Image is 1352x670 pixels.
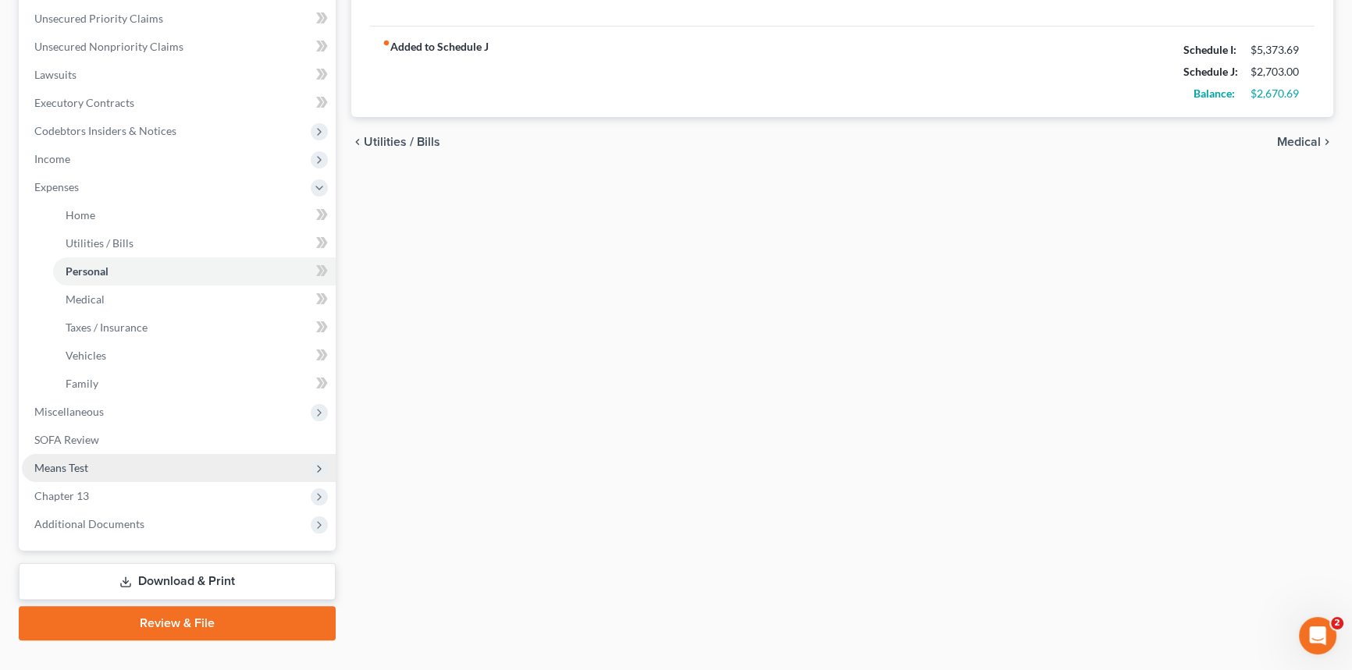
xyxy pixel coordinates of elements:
[66,208,95,222] span: Home
[1251,64,1302,80] div: $2,703.00
[53,370,336,398] a: Family
[53,201,336,229] a: Home
[382,39,489,105] strong: Added to Schedule J
[34,405,104,418] span: Miscellaneous
[53,342,336,370] a: Vehicles
[22,89,336,117] a: Executory Contracts
[34,40,183,53] span: Unsecured Nonpriority Claims
[34,461,88,474] span: Means Test
[34,433,99,446] span: SOFA Review
[34,68,76,81] span: Lawsuits
[34,489,89,502] span: Chapter 13
[1194,87,1235,100] strong: Balance:
[1321,136,1333,148] i: chevron_right
[53,314,336,342] a: Taxes / Insurance
[34,124,176,137] span: Codebtors Insiders & Notices
[1277,136,1333,148] button: Medical chevron_right
[1331,617,1343,629] span: 2
[351,136,440,148] button: chevron_left Utilities / Bills
[53,229,336,257] a: Utilities / Bills
[1299,617,1336,654] iframe: Intercom live chat
[351,136,364,148] i: chevron_left
[22,426,336,454] a: SOFA Review
[66,377,98,390] span: Family
[22,5,336,33] a: Unsecured Priority Claims
[382,39,390,47] i: fiber_manual_record
[1183,65,1238,78] strong: Schedule J:
[19,606,336,640] a: Review & File
[34,180,79,193] span: Expenses
[34,96,134,109] span: Executory Contracts
[364,136,440,148] span: Utilities / Bills
[34,152,70,165] span: Income
[1183,43,1236,56] strong: Schedule I:
[53,285,336,314] a: Medical
[66,321,148,334] span: Taxes / Insurance
[53,257,336,285] a: Personal
[34,12,163,25] span: Unsecured Priority Claims
[22,33,336,61] a: Unsecured Nonpriority Claims
[66,236,133,250] span: Utilities / Bills
[19,563,336,600] a: Download & Print
[1251,42,1302,58] div: $5,373.69
[22,61,336,89] a: Lawsuits
[66,349,106,362] span: Vehicles
[1277,136,1321,148] span: Medical
[66,292,105,306] span: Medical
[1251,86,1302,101] div: $2,670.69
[34,517,144,530] span: Additional Documents
[66,264,109,278] span: Personal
